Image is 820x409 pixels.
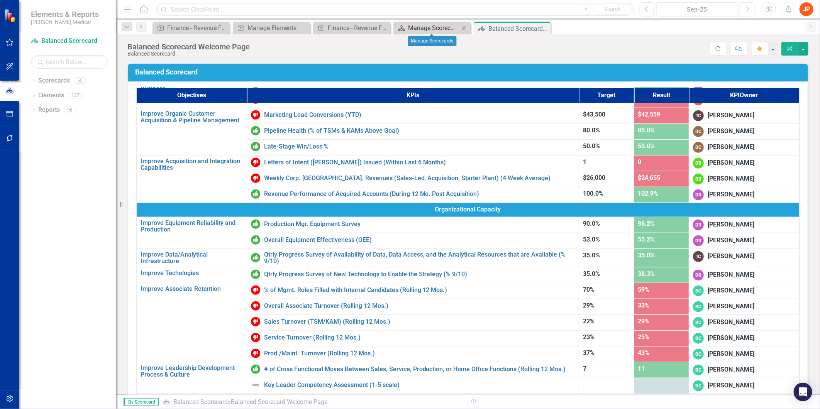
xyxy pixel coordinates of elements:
img: On or Above Target [251,189,260,199]
div: BB [693,158,704,169]
div: Manage Scorecards [408,23,459,33]
img: On or Above Target [251,126,260,135]
span: 70% [583,286,595,293]
a: Revenue Performance of Acquired Accounts (During 12 Mo. Post Acquisition) [264,191,575,198]
span: 35.0% [583,252,600,259]
a: Weekly Corp. [GEOGRAPHIC_DATA]. Revenues (Sales-Led, Acquisition, Starter Plant) (4 Week Average) [264,175,575,182]
td: Double-Click to Edit Right Click for Context Menu [247,139,579,155]
td: Double-Click to Edit Right Click for Context Menu [247,248,579,267]
td: Double-Click to Edit [689,283,800,299]
td: Double-Click to Edit Right Click for Context Menu [247,330,579,346]
a: Production Mgr. Equipment Survey [264,221,575,228]
td: Double-Click to Edit Right Click for Context Menu [136,248,247,267]
a: Qtrly Progress Survey of New Technology to Enable the Strategy (% 9/10) [264,271,575,278]
div: [PERSON_NAME] [708,270,754,279]
span: Organizational Capacity [141,205,795,214]
span: By Scorecard [124,398,159,406]
div: Balanced Scorecard Welcome Page [488,24,549,34]
div: BC [693,349,704,360]
td: Double-Click to Edit Right Click for Context Menu [136,362,247,394]
td: Double-Click to Edit Right Click for Context Menu [136,283,247,362]
div: DC [693,126,704,137]
div: Finance - Revenue Forecast by Source (Table) [167,23,228,33]
span: 35.0% [583,270,600,277]
a: Elements [38,91,64,100]
div: » [163,398,462,407]
td: Double-Click to Edit [689,330,800,346]
input: Search Below... [31,55,108,69]
a: Service Turnover (Rolling 12 Mos.) [264,334,575,341]
h3: Balanced Scorecard [135,68,803,76]
td: Double-Click to Edit [689,155,800,171]
div: [PERSON_NAME] [708,190,754,199]
td: Double-Click to Edit Right Click for Context Menu [247,187,579,203]
a: Manage Elements [235,23,308,33]
div: [PERSON_NAME] [708,127,754,136]
div: 137 [68,92,83,99]
img: Below Target [251,333,260,342]
a: % of Mgmt. Roles Filled with Internal Candidates (Rolling 12 Mos.) [264,287,575,294]
td: Double-Click to Edit Right Click for Context Menu [136,267,247,283]
a: Balanced Scorecard [173,398,228,406]
a: Marketing Lead Conversions (YTD) [264,112,575,118]
td: Double-Click to Edit [689,217,800,233]
div: DR [693,270,704,281]
td: Double-Click to Edit Right Click for Context Menu [136,155,247,203]
img: Below Target [251,110,260,120]
td: Double-Click to Edit Right Click for Context Menu [247,217,579,233]
div: [PERSON_NAME] [708,302,754,311]
span: Elements & Reports [31,10,99,19]
a: Finance - Revenue Forecast by Source (Table) [154,23,228,33]
td: Double-Click to Edit [689,248,800,267]
div: BC [693,301,704,312]
a: Letters of Intent ([PERSON_NAME]) Issued (Within Last 6 Months) [264,159,575,166]
div: DR [693,235,704,246]
td: Double-Click to Edit Right Click for Context Menu [247,123,579,139]
td: Double-Click to Edit Right Click for Context Menu [247,171,579,187]
td: Double-Click to Edit Right Click for Context Menu [247,283,579,299]
div: BC [693,286,704,296]
div: DR [693,220,704,230]
td: Double-Click to Edit [689,108,800,123]
div: [PERSON_NAME] [708,159,754,167]
a: Improve Associate Retention [141,286,243,292]
div: BB [693,174,704,184]
div: DC [693,142,704,153]
span: 55.2% [638,236,655,243]
td: Double-Click to Edit Right Click for Context Menu [247,267,579,283]
div: [PERSON_NAME] [708,143,754,152]
div: [PERSON_NAME] [708,381,754,390]
img: On or Above Target [251,142,260,151]
td: Double-Click to Edit Right Click for Context Menu [247,314,579,330]
a: Reports [38,106,60,115]
img: On or Above Target [251,220,260,229]
td: Double-Click to Edit [689,267,800,283]
span: 23% [583,333,595,341]
a: # of Cross Functional Moves Between Sales, Service, Production, or Home Office Functions (Rolling... [264,366,575,373]
span: 33% [638,302,650,309]
a: Qtrly Progress Survey of Availability of Data, Data Access, and the Analytical Resources that are... [264,251,575,265]
td: Double-Click to Edit Right Click for Context Menu [247,155,579,171]
a: Overall Equipment Effectiveness (OEE) [264,237,575,243]
a: Balanced Scorecard [31,37,108,46]
div: TC [693,251,704,262]
td: Double-Click to Edit Right Click for Context Menu [247,233,579,248]
a: Improve Acquisition and Integration Capabilities [141,158,243,171]
a: Sales Turnover (TSM/KAM) (Rolling 12 Mos.) [264,318,575,325]
div: JP [800,2,813,16]
span: 29% [583,302,595,309]
div: [PERSON_NAME] [708,365,754,374]
a: Manage Scorecards [395,23,459,33]
div: Balanced Scorecard Welcome Page [127,42,250,51]
button: Sep-25 [656,2,738,16]
span: 96.2% [638,220,655,227]
div: [PERSON_NAME] [708,111,754,120]
td: Double-Click to Edit Right Click for Context Menu [247,346,579,362]
td: Double-Click to Edit [689,346,800,362]
td: Double-Click to Edit [689,123,800,139]
div: TC [693,110,704,121]
div: BC [693,365,704,375]
span: $43,500 [583,111,605,118]
td: Double-Click to Edit [136,203,800,217]
div: BC [693,317,704,328]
